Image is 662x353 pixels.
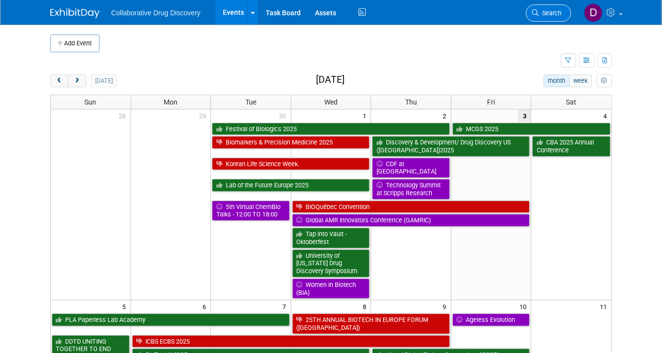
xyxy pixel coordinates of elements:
a: Discovery & Development/ Drug Discovery US ([GEOGRAPHIC_DATA])2025 [372,136,530,156]
a: Biomarkers & Precision Medicine 2025 [212,136,370,149]
a: PLA Paperless Lab Academy [52,314,290,326]
span: Tue [245,98,256,106]
span: 30 [279,109,291,122]
a: Tap into Vault - Oktoberfest [292,228,370,248]
span: 9 [442,300,451,313]
button: myCustomButton [597,74,612,87]
span: 5 [122,300,131,313]
a: CBA 2025 Annual Conference [532,136,610,156]
span: Search [539,9,562,17]
span: Collaborative Drug Discovery [111,9,201,17]
span: Mon [164,98,177,106]
img: Daniel Castro [584,3,603,22]
a: Global AMR Innovators Conference (GAMRIC) [292,214,530,227]
span: 28 [118,109,131,122]
h2: [DATE] [316,74,345,85]
span: 2 [442,109,451,122]
span: Sat [566,98,577,106]
span: 10 [519,300,531,313]
a: ICBS ECBS 2025 [132,335,450,348]
button: prev [50,74,69,87]
a: MCGS 2025 [453,123,611,136]
a: CDF at [GEOGRAPHIC_DATA] [372,158,450,178]
span: 6 [202,300,210,313]
span: Wed [324,98,338,106]
span: 1 [362,109,371,122]
a: Ageless Evolution [453,314,530,326]
i: Personalize Calendar [601,78,608,84]
span: 4 [603,109,612,122]
span: 3 [518,109,531,122]
a: 5th Virtual ChemBio Talks - 12:00 TO 18:00 [212,201,290,221]
button: Add Event [50,35,100,52]
button: month [544,74,570,87]
a: BIOQuébec Convention [292,201,530,213]
a: Search [526,4,571,22]
a: 25TH ANNUAL BIOTECH IN EUROPE FORUM ([GEOGRAPHIC_DATA]) [292,314,450,334]
a: Festival of Biologics 2025 [212,123,450,136]
span: 11 [599,300,612,313]
span: 29 [198,109,210,122]
span: 7 [282,300,291,313]
span: Fri [488,98,495,106]
button: next [68,74,86,87]
button: week [569,74,592,87]
span: 8 [362,300,371,313]
img: ExhibitDay [50,8,100,18]
button: [DATE] [91,74,117,87]
a: Korean Life Science Week. [212,158,370,171]
a: Women in Biotech (BIA) [292,279,370,299]
a: Lab of the Future Europe 2025 [212,179,370,192]
a: Technology Summit at Scripps Research [372,179,450,199]
span: Sun [85,98,97,106]
a: University of [US_STATE] Drug Discovery Symposium [292,249,370,278]
span: Thu [405,98,417,106]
